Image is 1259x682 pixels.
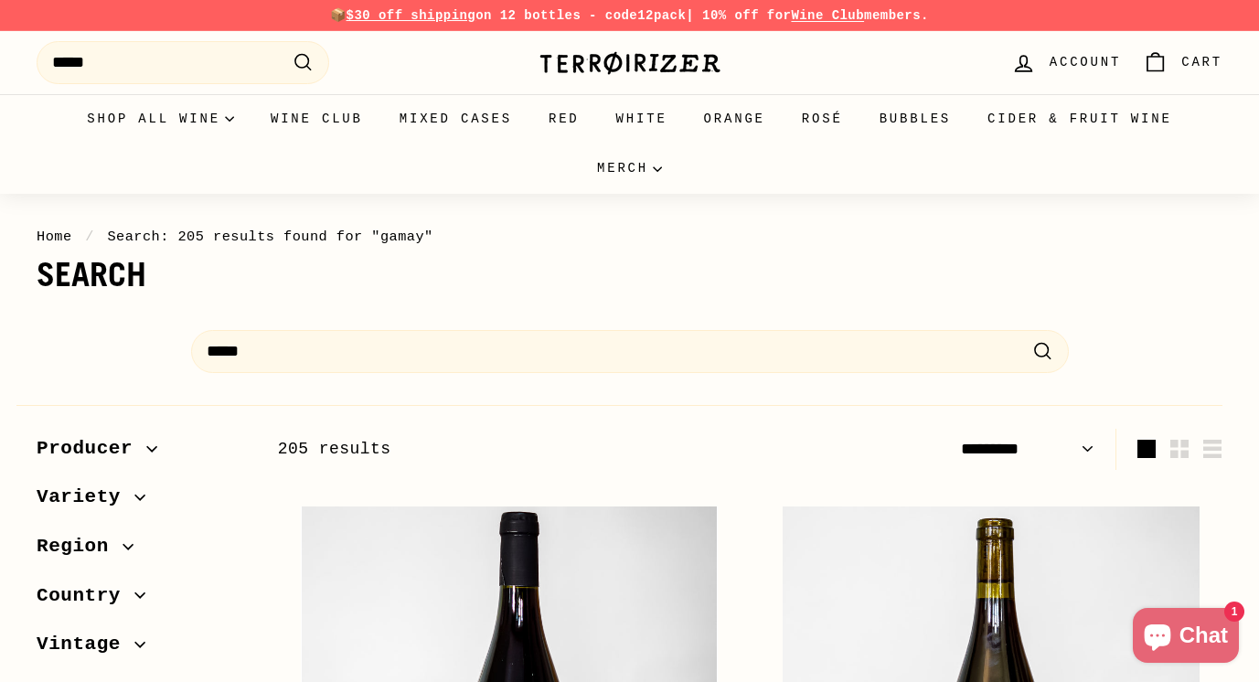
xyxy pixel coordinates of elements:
nav: breadcrumbs [37,226,1222,248]
p: 📦 on 12 bottles - code | 10% off for members. [37,5,1222,26]
button: Country [37,576,249,625]
button: Variety [37,477,249,527]
button: Region [37,527,249,576]
a: Home [37,229,72,245]
span: $30 off shipping [347,8,476,23]
span: / [80,229,99,245]
summary: Shop all wine [69,94,252,144]
a: Wine Club [252,94,381,144]
summary: Merch [579,144,680,193]
span: Search: 205 results found for "gamay" [107,229,432,245]
span: Variety [37,482,134,513]
span: Account [1050,52,1121,72]
a: Rosé [784,94,861,144]
a: Cider & Fruit Wine [969,94,1190,144]
a: Red [530,94,598,144]
a: Mixed Cases [381,94,530,144]
span: Cart [1181,52,1222,72]
button: Vintage [37,624,249,674]
a: Cart [1132,36,1233,90]
span: Region [37,531,123,562]
span: Producer [37,433,146,464]
strong: 12pack [637,8,686,23]
a: Orange [686,94,784,144]
div: 205 results [278,436,751,463]
a: White [598,94,686,144]
a: Bubbles [861,94,969,144]
inbox-online-store-chat: Shopify online store chat [1127,608,1244,667]
span: Vintage [37,629,134,660]
a: Account [1000,36,1132,90]
a: Wine Club [791,8,864,23]
h1: Search [37,257,1222,293]
button: Producer [37,429,249,478]
span: Country [37,581,134,612]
